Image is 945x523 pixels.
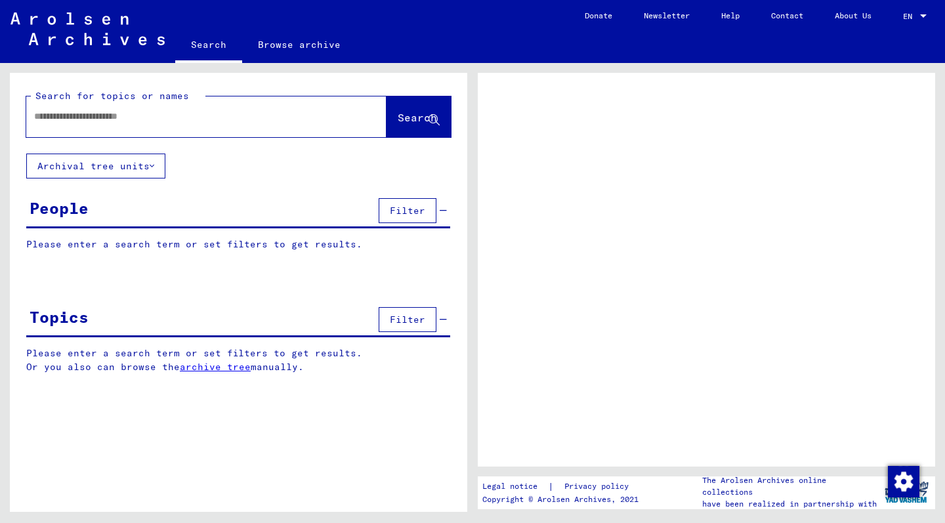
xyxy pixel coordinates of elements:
[482,493,644,505] p: Copyright © Arolsen Archives, 2021
[30,196,89,220] div: People
[398,111,437,124] span: Search
[242,29,356,60] a: Browse archive
[379,307,436,332] button: Filter
[10,12,165,45] img: Arolsen_neg.svg
[35,90,189,102] mat-label: Search for topics or names
[882,476,931,509] img: yv_logo.png
[390,205,425,217] span: Filter
[30,305,89,329] div: Topics
[26,238,450,251] p: Please enter a search term or set filters to get results.
[180,361,251,373] a: archive tree
[903,12,917,21] span: EN
[554,480,644,493] a: Privacy policy
[702,474,878,498] p: The Arolsen Archives online collections
[379,198,436,223] button: Filter
[26,154,165,178] button: Archival tree units
[175,29,242,63] a: Search
[702,498,878,510] p: have been realized in partnership with
[482,480,548,493] a: Legal notice
[482,480,644,493] div: |
[387,96,451,137] button: Search
[888,466,919,497] img: Change consent
[390,314,425,325] span: Filter
[26,346,451,374] p: Please enter a search term or set filters to get results. Or you also can browse the manually.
